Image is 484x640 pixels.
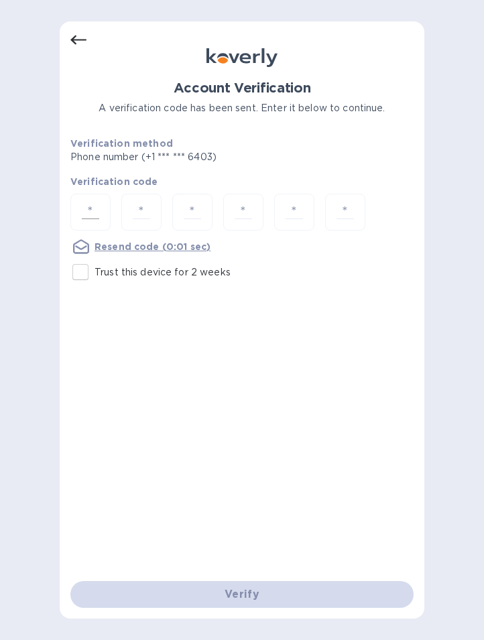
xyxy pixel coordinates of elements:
[95,241,210,252] u: Resend code (0:01 sec)
[95,265,231,279] p: Trust this device for 2 weeks
[70,175,414,188] p: Verification code
[70,150,319,164] p: Phone number (+1 *** *** 6403)
[70,80,414,96] h1: Account Verification
[70,101,414,115] p: A verification code has been sent. Enter it below to continue.
[70,138,173,149] b: Verification method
